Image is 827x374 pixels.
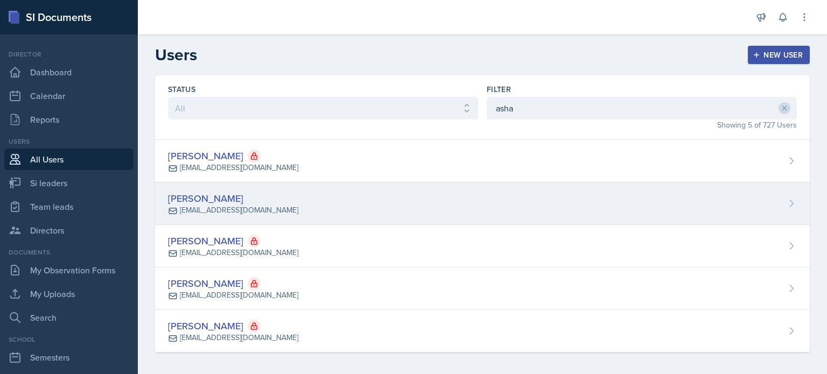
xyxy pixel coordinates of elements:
a: [PERSON_NAME] [EMAIL_ADDRESS][DOMAIN_NAME] [155,267,810,310]
div: [PERSON_NAME] [168,191,298,206]
div: Documents [4,248,134,257]
a: Reports [4,109,134,130]
h2: Users [155,45,197,65]
a: My Observation Forms [4,259,134,281]
div: [PERSON_NAME] [168,234,298,248]
div: [PERSON_NAME] [168,276,298,291]
a: Semesters [4,347,134,368]
a: All Users [4,149,134,170]
button: New User [748,46,810,64]
div: [PERSON_NAME] [168,319,298,333]
a: [PERSON_NAME] [EMAIL_ADDRESS][DOMAIN_NAME] [155,140,810,182]
a: Dashboard [4,61,134,83]
a: [PERSON_NAME] [EMAIL_ADDRESS][DOMAIN_NAME] [155,225,810,267]
div: [EMAIL_ADDRESS][DOMAIN_NAME] [180,290,298,301]
div: Users [4,137,134,146]
a: Team leads [4,196,134,217]
a: My Uploads [4,283,134,305]
a: Si leaders [4,172,134,194]
div: [PERSON_NAME] [168,149,298,163]
a: [PERSON_NAME] [EMAIL_ADDRESS][DOMAIN_NAME] [155,310,810,352]
div: [EMAIL_ADDRESS][DOMAIN_NAME] [180,247,298,258]
a: Calendar [4,85,134,107]
a: Search [4,307,134,328]
div: Showing 5 of 727 Users [487,119,797,131]
div: [EMAIL_ADDRESS][DOMAIN_NAME] [180,332,298,343]
a: Directors [4,220,134,241]
a: [PERSON_NAME] [EMAIL_ADDRESS][DOMAIN_NAME] [155,182,810,225]
input: Filter [487,97,797,119]
div: Director [4,50,134,59]
div: School [4,335,134,344]
label: Status [168,84,195,95]
div: [EMAIL_ADDRESS][DOMAIN_NAME] [180,162,298,173]
div: [EMAIL_ADDRESS][DOMAIN_NAME] [180,204,298,216]
div: New User [755,51,803,59]
label: Filter [487,84,511,95]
